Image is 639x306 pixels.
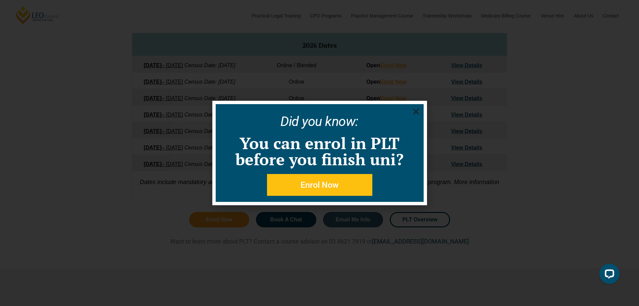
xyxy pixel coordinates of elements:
a: Enrol Now [267,174,372,196]
a: Did you know: [280,114,359,129]
a: You can enrol in PLT before you finish uni? [235,132,404,170]
a: Close [412,107,420,116]
iframe: LiveChat chat widget [594,261,622,289]
span: Enrol Now [301,181,339,189]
